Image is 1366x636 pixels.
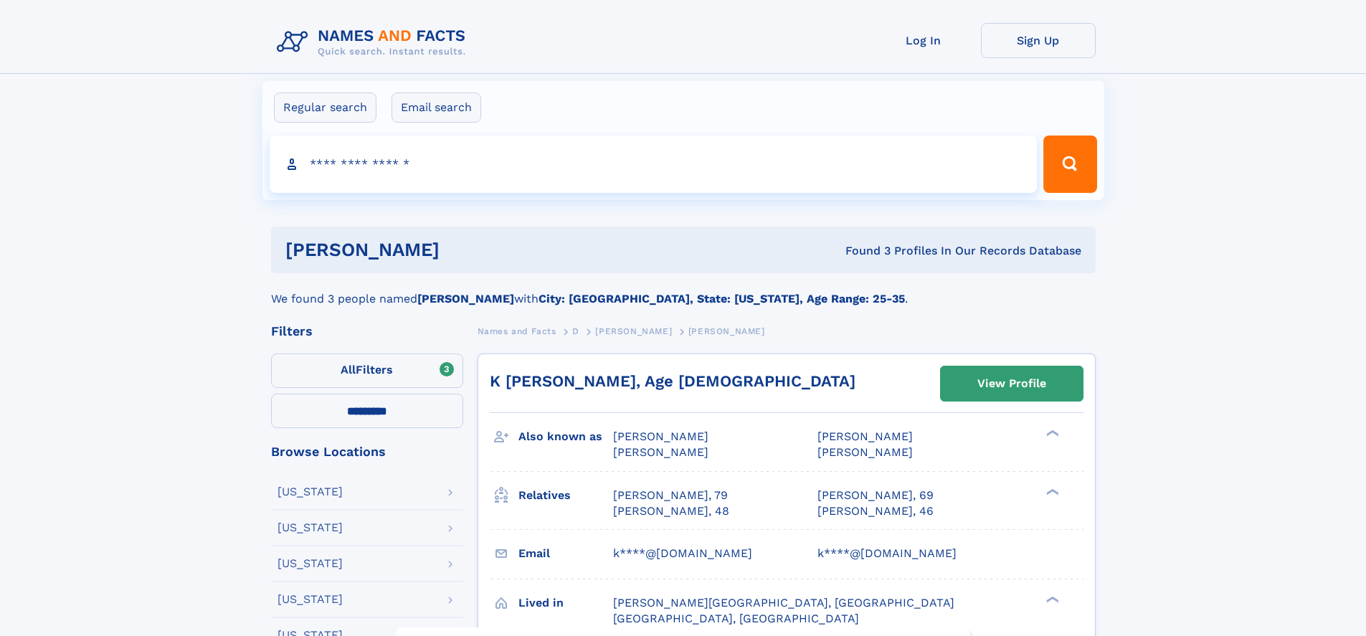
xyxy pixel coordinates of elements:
[613,503,729,519] a: [PERSON_NAME], 48
[817,429,913,443] span: [PERSON_NAME]
[518,591,613,615] h3: Lived in
[271,445,463,458] div: Browse Locations
[271,23,478,62] img: Logo Names and Facts
[613,612,859,625] span: [GEOGRAPHIC_DATA], [GEOGRAPHIC_DATA]
[613,488,728,503] a: [PERSON_NAME], 79
[392,92,481,123] label: Email search
[490,372,855,390] a: K [PERSON_NAME], Age [DEMOGRAPHIC_DATA]
[278,558,343,569] div: [US_STATE]
[977,367,1046,400] div: View Profile
[285,241,642,259] h1: [PERSON_NAME]
[1043,594,1060,604] div: ❯
[817,503,934,519] a: [PERSON_NAME], 46
[817,488,934,503] a: [PERSON_NAME], 69
[270,136,1038,193] input: search input
[941,366,1083,401] a: View Profile
[271,273,1096,308] div: We found 3 people named with .
[613,596,954,609] span: [PERSON_NAME][GEOGRAPHIC_DATA], [GEOGRAPHIC_DATA]
[274,92,376,123] label: Regular search
[478,322,556,340] a: Names and Facts
[271,353,463,388] label: Filters
[613,429,708,443] span: [PERSON_NAME]
[1043,136,1096,193] button: Search Button
[981,23,1096,58] a: Sign Up
[518,483,613,508] h3: Relatives
[518,541,613,566] h3: Email
[572,326,579,336] span: D
[341,363,356,376] span: All
[278,522,343,533] div: [US_STATE]
[595,322,672,340] a: [PERSON_NAME]
[1043,429,1060,438] div: ❯
[271,325,463,338] div: Filters
[1043,487,1060,496] div: ❯
[572,322,579,340] a: D
[539,292,905,305] b: City: [GEOGRAPHIC_DATA], State: [US_STATE], Age Range: 25-35
[613,445,708,459] span: [PERSON_NAME]
[642,243,1081,259] div: Found 3 Profiles In Our Records Database
[518,424,613,449] h3: Also known as
[688,326,765,336] span: [PERSON_NAME]
[595,326,672,336] span: [PERSON_NAME]
[866,23,981,58] a: Log In
[278,594,343,605] div: [US_STATE]
[817,445,913,459] span: [PERSON_NAME]
[417,292,514,305] b: [PERSON_NAME]
[278,486,343,498] div: [US_STATE]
